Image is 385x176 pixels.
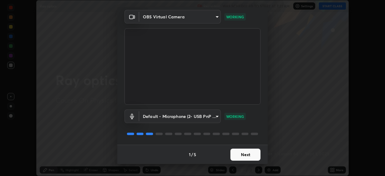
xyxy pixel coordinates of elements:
h4: 5 [194,151,196,158]
div: OBS Virtual Camera [139,110,221,123]
div: OBS Virtual Camera [139,10,221,23]
p: WORKING [226,14,244,20]
p: WORKING [226,114,244,119]
h4: 1 [189,151,191,158]
h4: / [191,151,193,158]
button: Next [230,149,260,161]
